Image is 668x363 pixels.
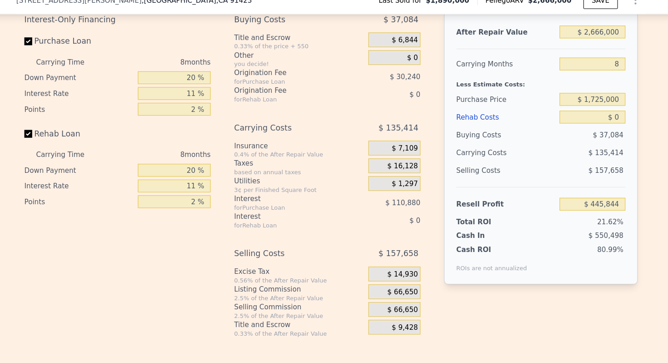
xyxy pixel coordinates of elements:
div: Title and Escrow [244,308,365,318]
div: Origination Fee [244,92,346,101]
div: Down Payment [50,77,152,92]
div: Carrying Months [450,64,542,80]
span: $ 157,658 [572,166,604,174]
span: $ 30,240 [389,80,417,87]
div: Excise Tax [244,259,365,268]
div: Selling Commission [244,292,365,301]
div: Total ROI [450,213,507,222]
span: , [GEOGRAPHIC_DATA] [159,8,261,17]
input: Purchase Loan [50,47,58,55]
div: Interest Rate [50,92,152,106]
span: [STREET_ADDRESS][PERSON_NAME] [43,8,159,17]
button: SAVE [568,5,599,21]
span: $ 9,428 [390,312,414,320]
div: Insurance [244,143,365,152]
span: $ 14,930 [386,262,414,271]
div: Origination Fee [244,76,346,85]
div: Points [50,106,152,121]
div: for Purchase Loan [244,85,346,92]
div: Carrying Time [61,148,120,163]
div: Title and Escrow [244,43,365,52]
div: Cash In [450,226,507,235]
div: 0.33% of the After Repair Value [244,318,365,325]
div: Other [244,59,365,68]
span: $ 66,650 [386,295,414,303]
div: Interest Rate [50,177,152,192]
div: 0.56% of the After Repair Value [244,268,365,276]
div: Listing Commission [244,276,365,285]
span: $1,890,000 [422,8,462,17]
div: After Repair Value [450,34,542,50]
div: Interest-Only Financing [50,23,223,39]
div: Utilities [244,176,365,185]
div: Cash ROI [450,239,515,248]
label: Rehab Loan [50,128,152,145]
div: based on annual taxes [244,168,365,176]
span: $ 0 [407,213,417,220]
div: Purchase Price [450,96,542,113]
div: 2.5% of the After Repair Value [244,285,365,292]
span: $ 550,498 [572,227,604,234]
div: Resell Profit [450,193,542,210]
div: 2.5% of the After Repair Value [244,301,365,308]
div: Down Payment [50,163,152,177]
button: Show Options [607,4,625,22]
div: 8 months [124,63,223,77]
span: $ 135,414 [572,150,604,157]
span: Last Sold for [379,8,422,17]
span: , CA 91423 [228,9,261,16]
span: $ 0 [407,96,417,104]
div: Selling Costs [450,162,542,178]
div: Interest [244,192,346,201]
span: $ 110,880 [384,197,417,204]
span: $ 135,414 [378,123,414,139]
span: $ 0 [404,62,414,71]
div: 8 months [124,148,223,163]
span: $ 16,128 [386,162,414,171]
span: Pellego ARV [477,8,517,17]
div: you decide! [244,68,365,76]
div: 3¢ per Finished Square Foot [244,185,365,192]
div: Carrying Costs [450,146,507,162]
span: $2,666,000 [516,9,557,16]
input: Rehab Loan [50,133,58,140]
div: Rehab Costs [450,113,542,129]
span: $ 6,844 [390,46,414,54]
div: ROIs are not annualized [450,248,515,264]
span: 80.99% [580,240,604,247]
div: Less Estimate Costs: [450,80,606,96]
div: 0.33% of the price + 550 [244,52,365,59]
span: $ 157,658 [378,239,414,256]
span: 21.62% [580,214,604,222]
div: Interest [244,208,346,217]
span: $ 7,109 [390,146,414,154]
span: $ 37,084 [383,23,415,39]
div: for Rehab Loan [244,101,346,108]
label: Purchase Loan [50,43,152,59]
span: $ 1,297 [390,179,414,187]
div: Selling Costs [244,239,346,256]
div: 0.4% of the After Repair Value [244,152,365,159]
div: Taxes [244,159,365,168]
div: Points [50,192,152,207]
div: for Rehab Loan [244,217,346,225]
div: Buying Costs [450,129,542,146]
span: $ 37,084 [576,134,604,141]
div: Buying Costs [244,23,346,39]
div: Carrying Time [61,63,120,77]
div: Carrying Costs [244,123,346,139]
div: for Purchase Loan [244,201,346,208]
span: $ 66,650 [386,279,414,287]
